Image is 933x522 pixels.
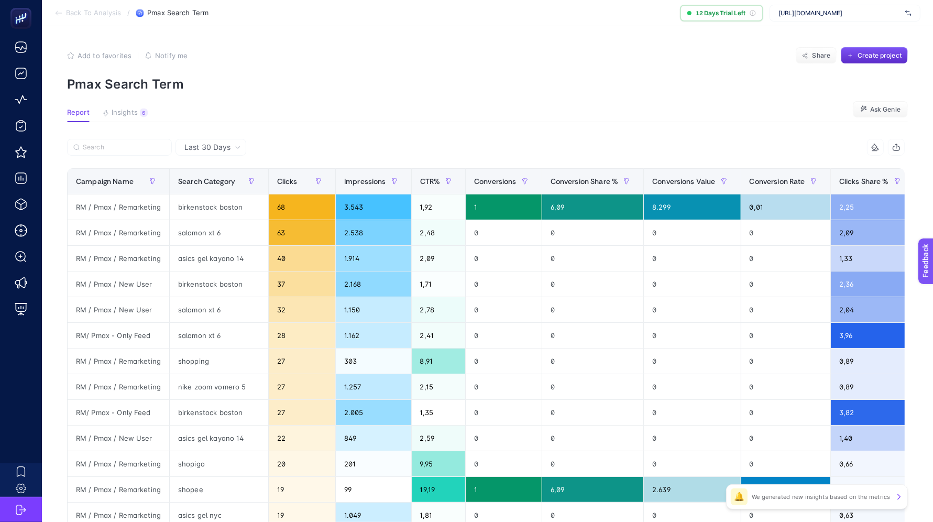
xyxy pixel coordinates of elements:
div: 0 [466,323,542,348]
div: 0 [644,451,740,476]
div: 1,35 [412,400,466,425]
span: Back To Analysis [66,9,121,17]
div: 68 [269,194,335,220]
div: 0 [542,349,644,374]
div: 0 [644,246,740,271]
div: nike zoom vomero 5 [170,374,268,399]
span: Conversions [474,177,517,186]
div: shopigo [170,451,268,476]
div: 0,89 [831,374,914,399]
div: birkenstock boston [170,194,268,220]
img: svg%3e [905,8,912,18]
div: RM / Pmax / Remarketing [68,246,169,271]
div: 0 [466,400,542,425]
div: 🔔 [731,488,748,505]
div: 2.005 [336,400,411,425]
div: RM / Pmax / New User [68,271,169,297]
div: 2,78 [412,297,466,322]
div: 0 [466,271,542,297]
div: 19 [269,477,335,502]
div: 20 [269,451,335,476]
div: birkenstock boston [170,271,268,297]
button: Add to favorites [67,51,131,60]
div: 2,48 [412,220,466,245]
span: CTR% [420,177,441,186]
div: 0 [741,451,830,476]
div: 8.299 [644,194,740,220]
div: 2.168 [336,271,411,297]
div: 0 [542,374,644,399]
div: 0 [542,220,644,245]
div: 0 [542,271,644,297]
div: 2.538 [336,220,411,245]
div: 0 [741,271,830,297]
div: 0 [542,400,644,425]
div: 0 [644,374,740,399]
span: Campaign Name [76,177,134,186]
div: 0 [542,297,644,322]
div: 303 [336,349,411,374]
span: Share [813,51,831,60]
span: Create project [858,51,902,60]
span: Clicks Share % [839,177,889,186]
div: 0 [644,323,740,348]
div: 0,66 [831,451,914,476]
div: 0 [644,400,740,425]
div: 2,15 [412,374,466,399]
div: 0 [542,323,644,348]
span: Conversions Value [652,177,715,186]
div: 63 [269,220,335,245]
div: shopee [170,477,268,502]
div: 0 [542,451,644,476]
div: 849 [336,426,411,451]
div: 2,09 [831,220,914,245]
span: Feedback [6,3,40,12]
span: [URL][DOMAIN_NAME] [778,9,901,17]
div: 2,04 [831,297,914,322]
div: 1.162 [336,323,411,348]
div: 1.257 [336,374,411,399]
div: 0 [741,246,830,271]
div: RM / Pmax / Remarketing [68,220,169,245]
div: 3,96 [831,323,914,348]
div: 8,91 [412,349,466,374]
div: RM / Pmax / Remarketing [68,477,169,502]
div: 27 [269,349,335,374]
div: 3.543 [336,194,411,220]
div: 0 [466,426,542,451]
span: Clicks [277,177,298,186]
div: RM / Pmax / Remarketing [68,374,169,399]
div: 6 [140,108,148,117]
div: salomon xt 6 [170,323,268,348]
button: Ask Genie [853,101,908,118]
div: RM / Pmax / Remarketing [68,349,169,374]
span: Add to favorites [78,51,131,60]
div: shopping [170,349,268,374]
span: Ask Genie [870,105,901,114]
div: 0 [542,246,644,271]
div: 0 [741,400,830,425]
div: 0 [741,349,830,374]
div: 0,01 [741,194,830,220]
div: 0 [466,297,542,322]
span: Search Category [178,177,235,186]
span: / [127,8,130,17]
div: 0 [466,349,542,374]
div: 1,33 [831,246,914,271]
p: Pmax Search Term [67,77,908,92]
div: RM/ Pmax - Only Feed [68,400,169,425]
span: Last 30 Days [184,142,230,153]
div: RM / Pmax / New User [68,426,169,451]
div: 0,05 [741,477,830,502]
div: 2,59 [412,426,466,451]
button: Create project [841,47,908,64]
div: 27 [269,374,335,399]
div: 0 [741,297,830,322]
span: Notify me [155,51,188,60]
div: 0 [644,297,740,322]
div: 22 [269,426,335,451]
p: We generated new insights based on the metrics [752,493,891,501]
div: 2,09 [412,246,466,271]
div: 1,40 [831,426,914,451]
span: 12 Days Trial Left [696,9,745,17]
